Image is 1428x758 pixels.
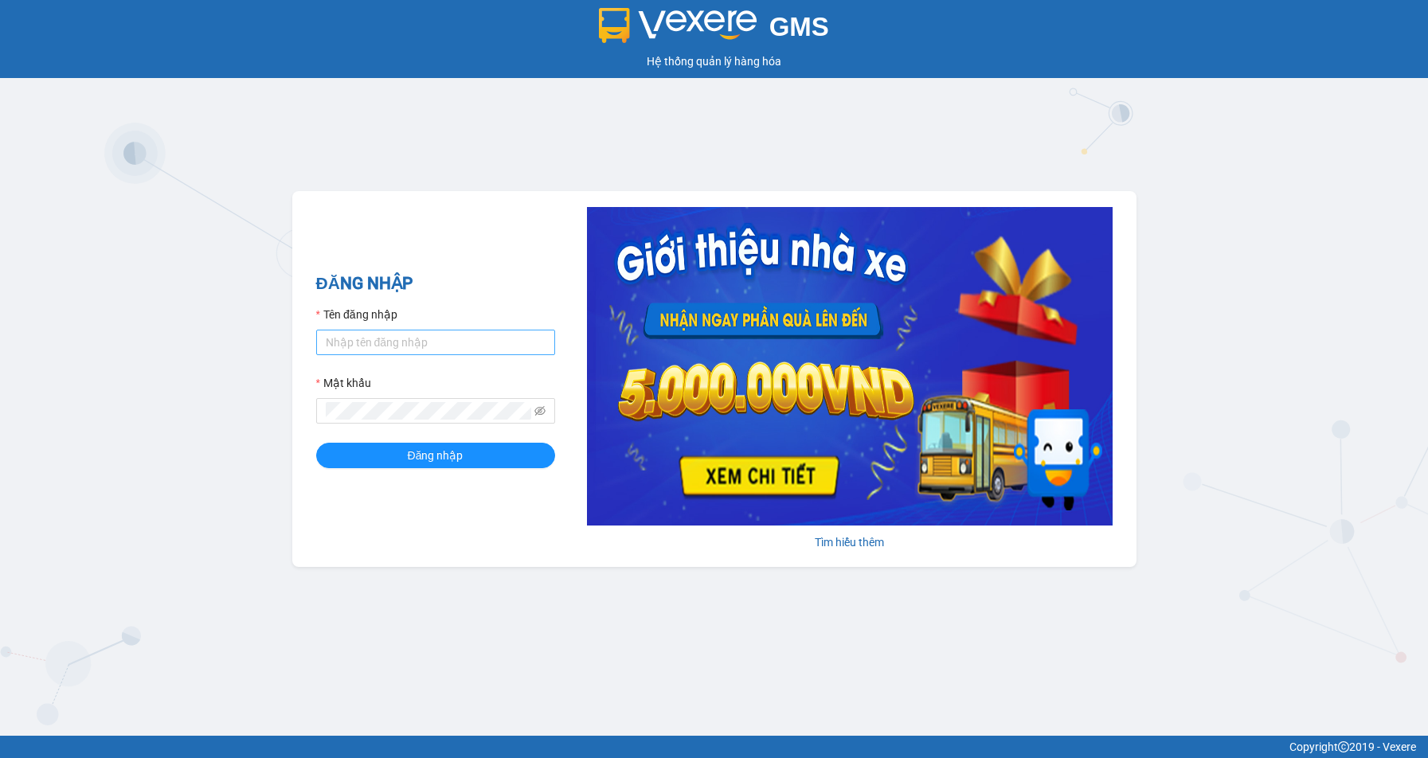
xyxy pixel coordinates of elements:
button: Đăng nhập [316,443,555,468]
span: GMS [769,12,829,41]
input: Tên đăng nhập [316,330,555,355]
div: Tìm hiểu thêm [587,533,1113,551]
span: copyright [1338,741,1349,752]
label: Mật khẩu [316,374,371,392]
input: Mật khẩu [326,402,531,420]
h2: ĐĂNG NHẬP [316,271,555,297]
img: banner-0 [587,207,1113,526]
label: Tên đăng nhập [316,306,397,323]
span: eye-invisible [534,405,546,416]
a: GMS [599,24,829,37]
span: Đăng nhập [408,447,464,464]
img: logo 2 [599,8,757,43]
div: Copyright 2019 - Vexere [12,738,1416,756]
div: Hệ thống quản lý hàng hóa [4,53,1424,70]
